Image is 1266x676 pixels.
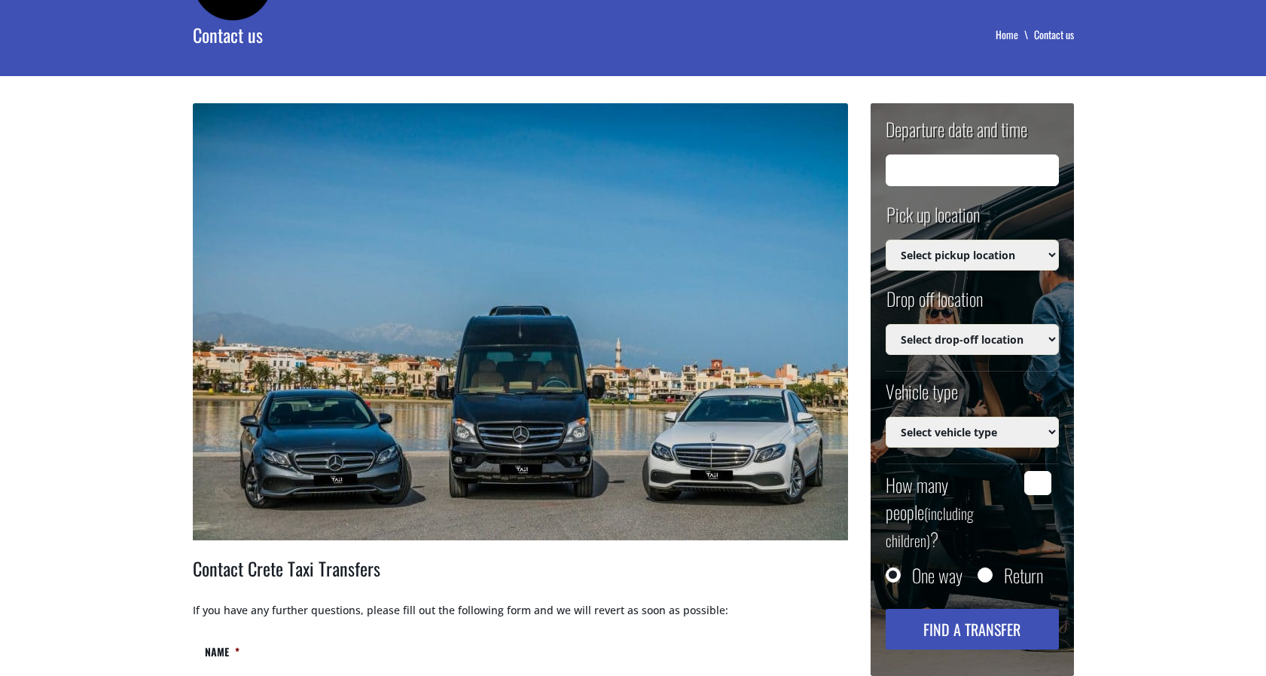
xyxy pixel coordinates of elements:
label: Vehicle type [886,378,958,417]
label: How many people ? [886,471,1016,552]
h2: Contact Crete Taxi Transfers [193,555,848,602]
label: One way [912,567,962,583]
label: Pick up location [886,201,980,240]
label: Return [1004,567,1043,583]
p: If you have any further questions, please fill out the following form and we will revert as soon ... [193,602,848,633]
label: Name [204,645,239,671]
img: Book a transfer in Crete. Offering Taxi, Mini Van and Mini Bus transfer services in Crete [193,103,848,540]
button: Find a transfer [886,609,1059,650]
small: (including children) [886,502,974,552]
li: Contact us [1034,27,1074,42]
label: Drop off location [886,286,983,324]
a: Home [996,26,1034,42]
label: Departure date and time [886,116,1027,154]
